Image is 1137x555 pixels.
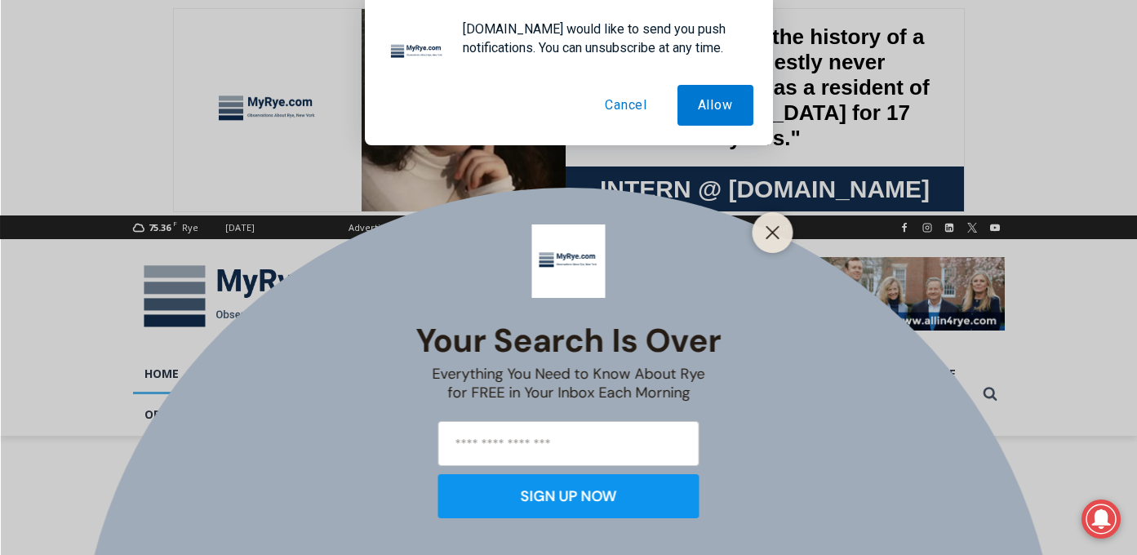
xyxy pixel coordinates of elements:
div: 6 [191,138,198,154]
h4: [PERSON_NAME] Read Sanctuary Fall Fest: [DATE] [13,164,217,202]
div: / [183,138,187,154]
span: Intern @ [DOMAIN_NAME] [427,162,757,199]
div: "I learned about the history of a place I’d honestly never considered even as a resident of [GEOG... [412,1,771,158]
div: unique DIY crafts [171,48,236,134]
button: Allow [677,85,753,126]
div: 5 [171,138,179,154]
img: notification icon [384,20,450,85]
div: [DOMAIN_NAME] would like to send you push notifications. You can unsubscribe at any time. [450,20,753,57]
button: Cancel [584,85,668,126]
a: Intern @ [DOMAIN_NAME] [393,158,791,203]
a: [PERSON_NAME] Read Sanctuary Fall Fest: [DATE] [1,162,244,203]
